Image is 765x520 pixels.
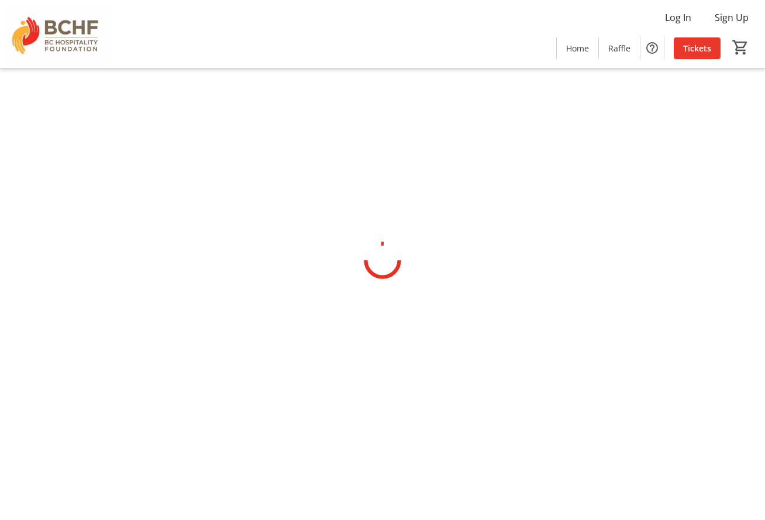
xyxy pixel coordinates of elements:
[683,42,711,54] span: Tickets
[730,37,751,58] button: Cart
[7,5,111,63] img: BC Hospitality Foundation's Logo
[608,42,630,54] span: Raffle
[557,37,598,59] a: Home
[566,42,589,54] span: Home
[640,36,664,60] button: Help
[715,11,749,25] span: Sign Up
[674,37,721,59] a: Tickets
[599,37,640,59] a: Raffle
[705,8,758,27] button: Sign Up
[665,11,691,25] span: Log In
[656,8,701,27] button: Log In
